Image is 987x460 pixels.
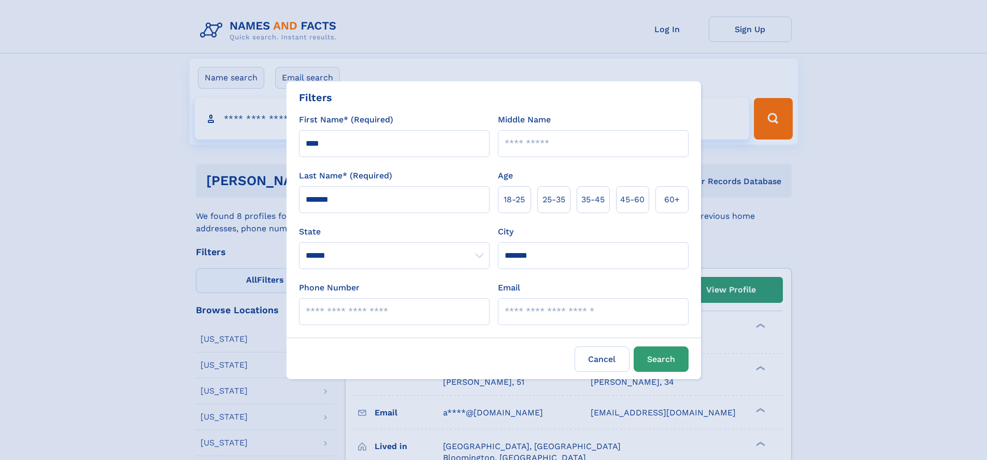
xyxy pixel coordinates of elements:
[498,226,513,238] label: City
[299,170,392,182] label: Last Name* (Required)
[498,114,551,126] label: Middle Name
[575,346,630,372] label: Cancel
[299,226,490,238] label: State
[299,114,393,126] label: First Name* (Required)
[634,346,689,372] button: Search
[504,193,525,206] span: 18‑25
[664,193,680,206] span: 60+
[299,90,332,105] div: Filters
[299,282,360,294] label: Phone Number
[620,193,645,206] span: 45‑60
[498,170,513,182] label: Age
[498,282,520,294] label: Email
[581,193,605,206] span: 35‑45
[542,193,565,206] span: 25‑35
